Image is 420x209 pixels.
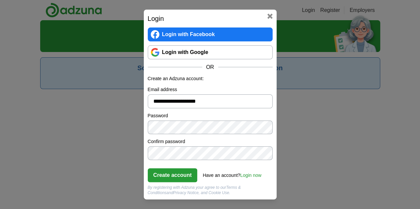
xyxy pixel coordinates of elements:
label: Email address [148,86,273,93]
a: Login with Facebook [148,27,273,41]
div: Have an account? [203,168,262,179]
a: Login with Google [148,45,273,59]
a: Login now [240,173,261,178]
button: Create account [148,168,198,182]
p: Create an Adzuna account: [148,75,273,82]
div: By registering with Adzuna your agree to our and , and Cookie Use. [148,185,273,195]
a: Terms & Conditions [148,185,241,195]
a: Privacy Notice [173,190,199,195]
span: OR [202,63,218,71]
label: Password [148,112,273,119]
label: Confirm password [148,138,273,145]
h2: Login [148,14,273,24]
